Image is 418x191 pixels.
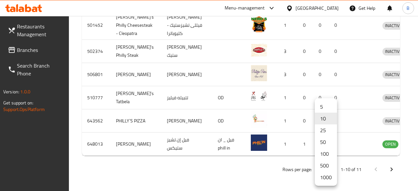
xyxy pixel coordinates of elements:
[315,136,337,148] li: 50
[315,148,337,160] li: 100
[315,113,337,124] li: 10
[315,160,337,171] li: 500
[315,171,337,183] li: 1000
[315,101,337,113] li: 5
[315,124,337,136] li: 25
